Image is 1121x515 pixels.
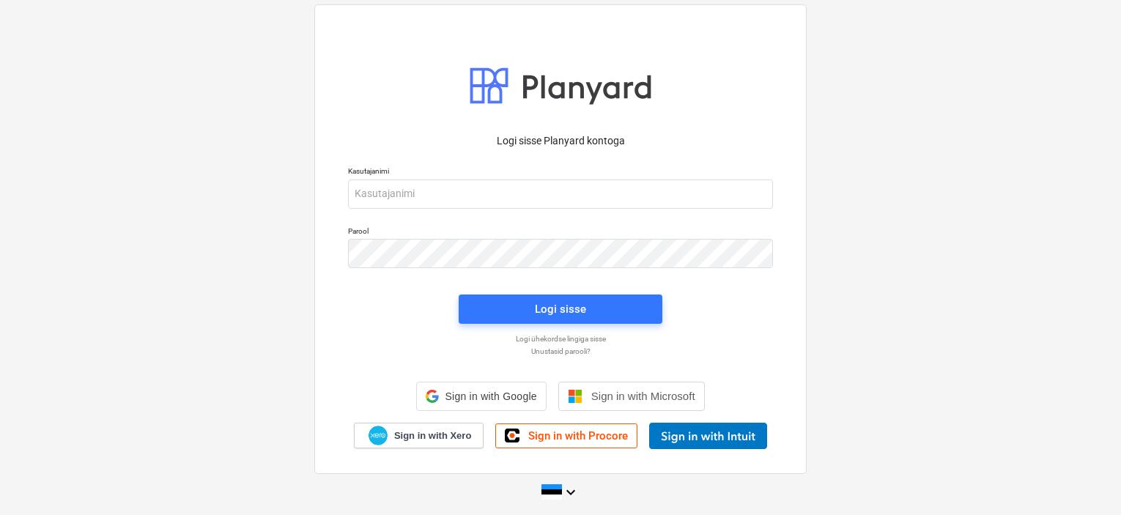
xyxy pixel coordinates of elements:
[348,179,773,209] input: Kasutajanimi
[348,226,773,239] p: Parool
[348,133,773,149] p: Logi sisse Planyard kontoga
[416,382,546,411] div: Sign in with Google
[394,429,471,442] span: Sign in with Xero
[528,429,628,442] span: Sign in with Procore
[535,300,586,319] div: Logi sisse
[445,390,536,402] span: Sign in with Google
[459,294,662,324] button: Logi sisse
[354,423,484,448] a: Sign in with Xero
[562,483,580,501] i: keyboard_arrow_down
[341,347,780,356] a: Unustasid parooli?
[591,390,695,402] span: Sign in with Microsoft
[568,389,582,404] img: Microsoft logo
[341,334,780,344] a: Logi ühekordse lingiga sisse
[369,426,388,445] img: Xero logo
[348,166,773,179] p: Kasutajanimi
[495,423,637,448] a: Sign in with Procore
